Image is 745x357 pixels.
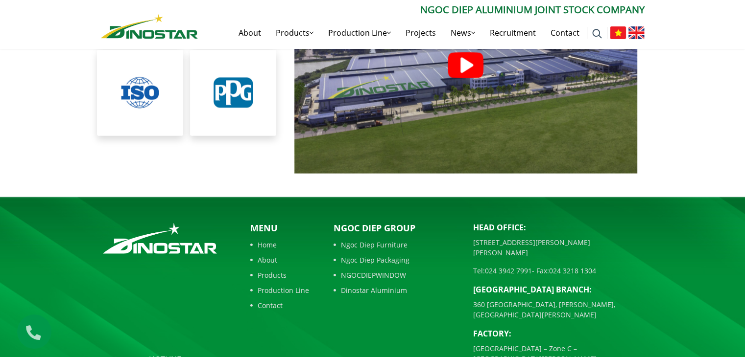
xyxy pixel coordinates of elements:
a: About [231,17,268,48]
a: About [250,255,309,265]
a: Production Line [321,17,398,48]
a: Products [268,17,321,48]
a: 024 3218 1304 [549,266,596,275]
a: Ngoc Diep Furniture [334,240,458,250]
p: Ngoc Diep Group [334,222,458,235]
img: English [628,26,645,39]
p: Head Office: [473,222,645,233]
p: Ngoc Diep Aluminium Joint Stock Company [198,2,645,17]
a: Products [250,270,309,280]
a: 024 3942 7991 [485,266,532,275]
a: Projects [398,17,443,48]
img: Nhôm Dinostar [101,14,198,39]
p: [STREET_ADDRESS][PERSON_NAME][PERSON_NAME] [473,237,645,258]
p: 360 [GEOGRAPHIC_DATA], [PERSON_NAME], [GEOGRAPHIC_DATA][PERSON_NAME] [473,299,645,320]
img: logo_footer [101,222,219,256]
a: Contact [250,300,309,311]
a: Production Line [250,285,309,295]
p: Factory: [473,328,645,339]
a: Dinostar Aluminium [334,285,458,295]
a: News [443,17,482,48]
img: search [592,29,602,39]
p: Tel: - Fax: [473,266,645,276]
p: [GEOGRAPHIC_DATA] BRANCH: [473,284,645,295]
a: Ngoc Diep Packaging [334,255,458,265]
a: Home [250,240,309,250]
img: Tiếng Việt [610,26,626,39]
a: NGOCDIEPWINDOW [334,270,458,280]
a: Nhôm Dinostar [101,12,198,38]
a: Contact [543,17,587,48]
p: Menu [250,222,309,235]
a: Recruitment [482,17,543,48]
